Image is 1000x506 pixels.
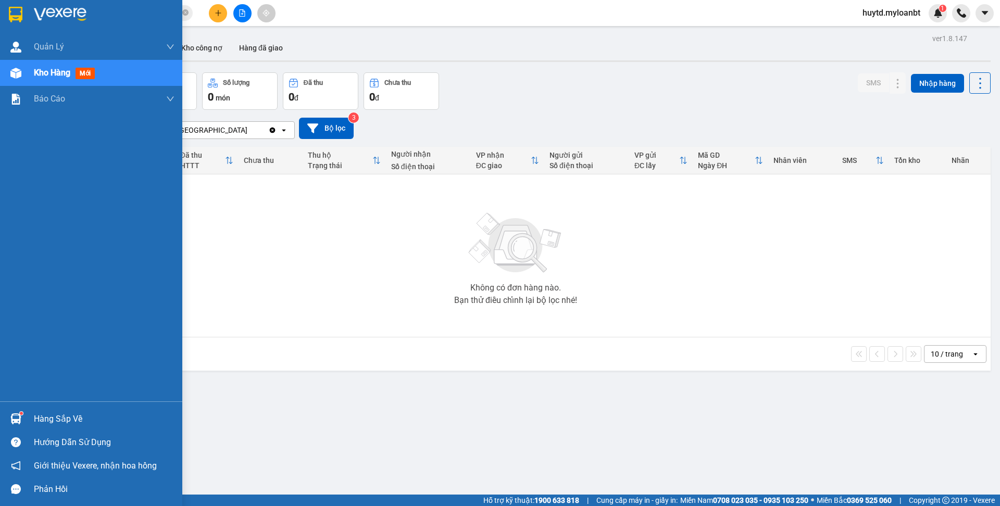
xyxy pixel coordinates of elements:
[894,156,941,165] div: Tồn kho
[348,112,359,123] sup: 3
[837,147,889,174] th: Toggle SortBy
[854,6,929,19] span: huytd.myloanbt
[233,4,252,22] button: file-add
[304,79,323,86] div: Đã thu
[308,161,372,170] div: Trạng thái
[209,4,227,22] button: plus
[464,207,568,280] img: svg+xml;base64,PHN2ZyBjbGFzcz0ibGlzdC1wbHVnX19zdmciIHhtbG5zPSJodHRwOi8vd3d3LnczLm9yZy8yMDAwL3N2Zy...
[941,5,944,12] span: 1
[34,68,70,78] span: Kho hàng
[289,91,294,103] span: 0
[180,151,226,159] div: Đã thu
[9,7,22,22] img: logo-vxr
[166,95,174,103] span: down
[391,150,466,158] div: Người nhận
[980,8,990,18] span: caret-down
[11,461,21,471] span: notification
[549,161,624,170] div: Số điện thoại
[534,496,579,504] strong: 1900 633 818
[976,4,994,22] button: caret-down
[20,412,23,415] sup: 1
[294,94,298,102] span: đ
[680,495,808,506] span: Miền Nam
[268,126,277,134] svg: Clear value
[364,72,439,110] button: Chưa thu0đ
[262,9,270,17] span: aim
[483,495,579,506] span: Hỗ trợ kỹ thuật:
[280,126,288,134] svg: open
[34,40,64,53] span: Quản Lý
[208,91,214,103] span: 0
[587,495,589,506] span: |
[248,125,249,135] input: Selected VP Thủ Đức.
[11,437,21,447] span: question-circle
[76,68,95,79] span: mới
[166,43,174,51] span: down
[239,9,246,17] span: file-add
[932,33,967,44] div: ver 1.8.147
[476,161,531,170] div: ĐC giao
[34,435,174,450] div: Hướng dẫn sử dụng
[231,35,291,60] button: Hàng đã giao
[847,496,892,504] strong: 0369 525 060
[10,42,21,53] img: warehouse-icon
[257,4,276,22] button: aim
[303,147,386,174] th: Toggle SortBy
[180,161,226,170] div: HTTT
[931,349,963,359] div: 10 / trang
[10,68,21,79] img: warehouse-icon
[369,91,375,103] span: 0
[817,495,892,506] span: Miền Bắc
[629,147,693,174] th: Toggle SortBy
[549,151,624,159] div: Người gửi
[952,156,985,165] div: Nhãn
[34,459,157,472] span: Giới thiệu Vexere, nhận hoa hồng
[698,161,755,170] div: Ngày ĐH
[202,72,278,110] button: Số lượng0món
[842,156,876,165] div: SMS
[216,94,230,102] span: món
[34,411,174,427] div: Hàng sắp về
[182,8,189,18] span: close-circle
[223,79,249,86] div: Số lượng
[182,9,189,16] span: close-circle
[957,8,966,18] img: phone-icon
[634,161,679,170] div: ĐC lấy
[11,484,21,494] span: message
[34,92,65,105] span: Báo cáo
[713,496,808,504] strong: 0708 023 035 - 0935 103 250
[10,413,21,424] img: warehouse-icon
[283,72,358,110] button: Đã thu0đ
[773,156,832,165] div: Nhân viên
[10,94,21,105] img: solution-icon
[596,495,678,506] span: Cung cấp máy in - giấy in:
[175,147,239,174] th: Toggle SortBy
[391,162,466,171] div: Số điện thoại
[384,79,411,86] div: Chưa thu
[470,284,561,292] div: Không có đơn hàng nào.
[308,151,372,159] div: Thu hộ
[299,118,354,139] button: Bộ lọc
[693,147,768,174] th: Toggle SortBy
[698,151,755,159] div: Mã GD
[173,35,231,60] button: Kho công nợ
[933,8,943,18] img: icon-new-feature
[471,147,544,174] th: Toggle SortBy
[34,482,174,497] div: Phản hồi
[858,73,889,92] button: SMS
[899,495,901,506] span: |
[911,74,964,93] button: Nhập hàng
[166,125,247,135] div: VP [GEOGRAPHIC_DATA]
[811,498,814,502] span: ⚪️
[454,296,577,305] div: Bạn thử điều chỉnh lại bộ lọc nhé!
[939,5,946,12] sup: 1
[942,497,949,504] span: copyright
[215,9,222,17] span: plus
[971,350,980,358] svg: open
[244,156,297,165] div: Chưa thu
[375,94,379,102] span: đ
[476,151,531,159] div: VP nhận
[634,151,679,159] div: VP gửi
